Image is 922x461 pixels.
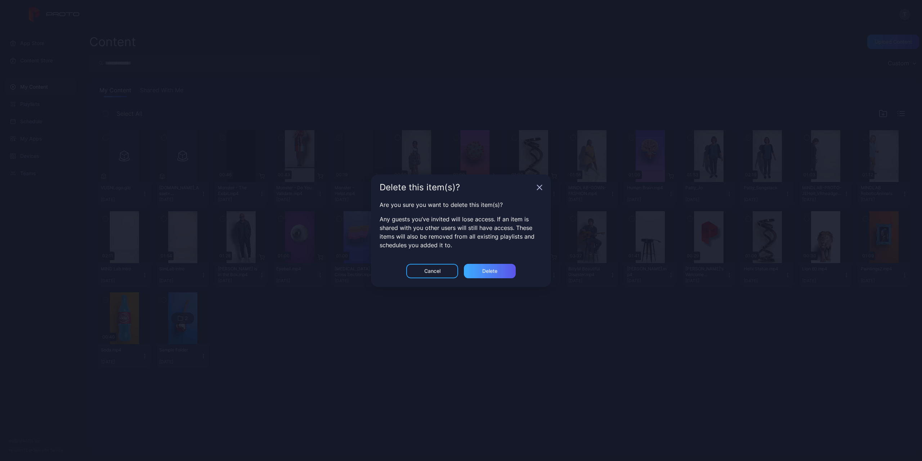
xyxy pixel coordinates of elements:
[380,183,534,192] div: Delete this item(s)?
[380,200,542,209] p: Are you sure you want to delete this item(s)?
[380,215,542,249] p: Any guests you’ve invited will lose access. If an item is shared with you other users will still ...
[464,264,516,278] button: Delete
[406,264,458,278] button: Cancel
[424,268,440,274] div: Cancel
[482,268,497,274] div: Delete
